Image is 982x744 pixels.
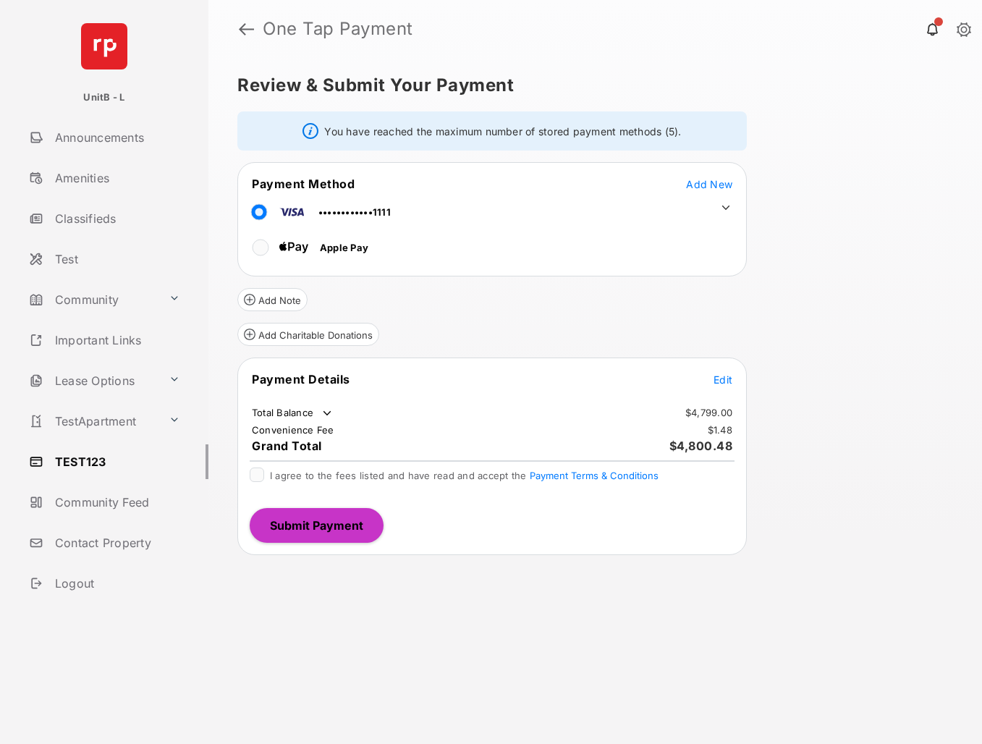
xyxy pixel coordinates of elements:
a: Logout [23,566,208,601]
td: $1.48 [707,423,733,436]
button: Add Charitable Donations [237,323,379,346]
span: $4,800.48 [669,439,733,453]
button: Add Note [237,288,308,311]
a: Classifieds [23,201,208,236]
div: You have reached the maximum number of stored payment methods (5). [237,111,747,151]
a: Community Feed [23,485,208,520]
span: Payment Details [252,372,350,386]
a: Lease Options [23,363,163,398]
span: Payment Method [252,177,355,191]
button: Submit Payment [250,508,384,543]
span: Apple Pay [320,242,368,253]
a: Amenities [23,161,208,195]
span: I agree to the fees listed and have read and accept the [270,470,659,481]
strong: One Tap Payment [263,20,413,38]
td: Convenience Fee [251,423,335,436]
h5: Review & Submit Your Payment [237,77,941,94]
td: Total Balance [251,406,334,420]
p: UnitB - L [83,90,124,105]
a: Contact Property [23,525,208,560]
button: Edit [714,372,732,386]
a: TestApartment [23,404,163,439]
a: TEST123 [23,444,208,479]
a: Announcements [23,120,208,155]
button: I agree to the fees listed and have read and accept the [530,470,659,481]
span: Edit [714,373,732,386]
span: ••••••••••••1111 [318,206,391,218]
a: Test [23,242,208,276]
a: Community [23,282,163,317]
img: svg+xml;base64,PHN2ZyB4bWxucz0iaHR0cDovL3d3dy53My5vcmcvMjAwMC9zdmciIHdpZHRoPSI2NCIgaGVpZ2h0PSI2NC... [81,23,127,69]
span: Add New [686,178,732,190]
button: Add New [686,177,732,191]
a: Important Links [23,323,186,358]
span: Grand Total [252,439,322,453]
td: $4,799.00 [685,406,733,419]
